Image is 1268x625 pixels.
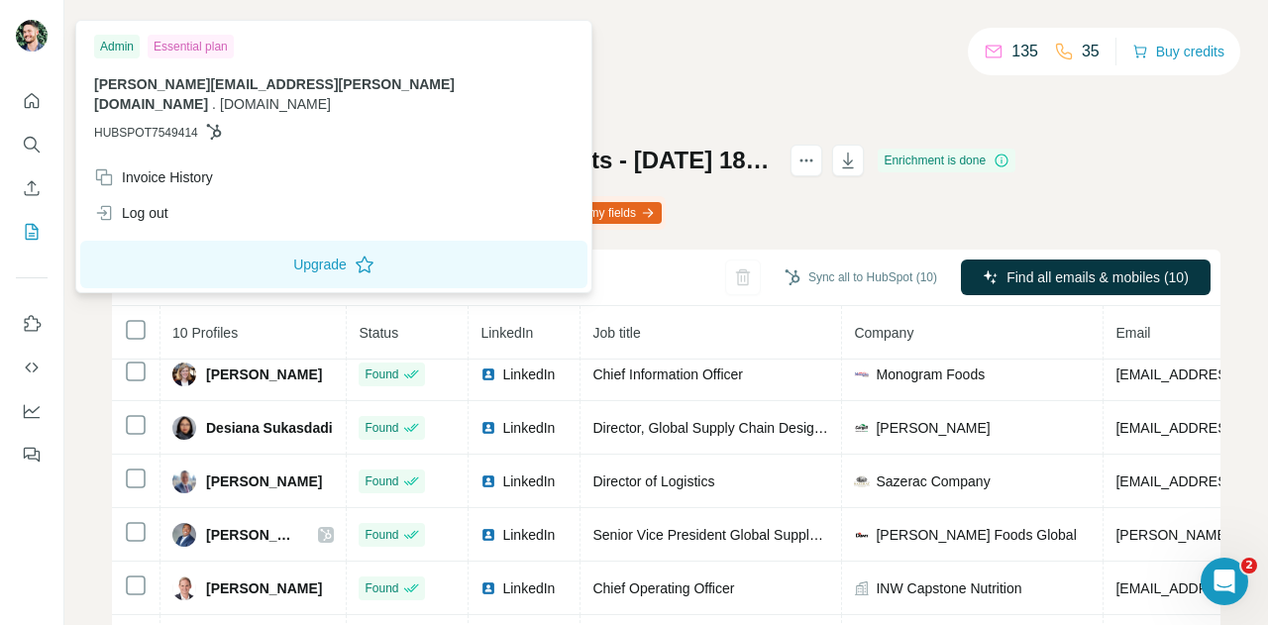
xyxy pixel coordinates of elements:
span: Job title [592,325,640,341]
img: Avatar [172,523,196,547]
span: Chief Information Officer [592,366,742,382]
img: LinkedIn logo [480,527,496,543]
span: Found [365,526,398,544]
span: [PERSON_NAME] [206,471,322,491]
span: Director of Logistics [592,473,714,489]
div: Essential plan [148,35,234,58]
button: Use Surfe on LinkedIn [16,306,48,342]
span: 2 [1241,558,1257,573]
span: Company [854,325,913,341]
span: [PERSON_NAME] [206,365,322,384]
button: actions [791,145,822,176]
div: Invoice History [94,167,213,187]
span: [PERSON_NAME] Foods Global [876,525,1076,545]
span: Status [359,325,398,341]
img: LinkedIn logo [480,473,496,489]
button: Buy credits [1132,38,1224,65]
span: INW Capstone Nutrition [876,578,1021,598]
span: [PERSON_NAME][EMAIL_ADDRESS][PERSON_NAME][DOMAIN_NAME] [94,76,455,112]
span: Sazerac Company [876,471,990,491]
button: Use Surfe API [16,350,48,385]
span: LinkedIn [502,578,555,598]
span: Found [365,579,398,597]
button: Upgrade [80,241,587,288]
span: Find all emails & mobiles (10) [1006,267,1189,287]
span: Desiana Sukasdadi [206,418,333,438]
img: Avatar [172,416,196,440]
span: Found [365,419,398,437]
span: [PERSON_NAME] [206,525,298,545]
p: 135 [1011,40,1038,63]
button: My lists [16,214,48,250]
span: . [212,96,216,112]
button: Search [16,127,48,162]
button: Feedback [16,437,48,472]
span: LinkedIn [480,325,533,341]
span: Found [365,365,398,383]
img: company-logo [854,420,870,436]
div: Enrichment is done [878,149,1015,172]
div: Admin [94,35,140,58]
span: Email [1115,325,1150,341]
img: Avatar [16,20,48,52]
img: LinkedIn logo [480,580,496,596]
img: LinkedIn logo [480,420,496,436]
span: Director, Global Supply Chain Design and Analytics Leader [592,420,954,436]
button: Dashboard [16,393,48,429]
span: LinkedIn [502,525,555,545]
img: Avatar [172,363,196,386]
img: Avatar [172,576,196,600]
span: HUBSPOT7549414 [94,124,198,142]
img: Avatar [172,469,196,493]
button: Sync all to HubSpot (10) [771,262,951,292]
button: Quick start [16,83,48,119]
span: LinkedIn [502,418,555,438]
button: Enrich CSV [16,170,48,206]
button: Find all emails & mobiles (10) [961,260,1211,295]
img: company-logo [854,366,870,382]
span: Senior Vice President Global Supply Chain & Distribution Services [592,527,1000,543]
div: Log out [94,203,168,223]
span: [PERSON_NAME] [206,578,322,598]
span: [DOMAIN_NAME] [220,96,331,112]
span: 10 Profiles [172,325,238,341]
img: company-logo [854,473,870,489]
span: Chief Operating Officer [592,580,734,596]
p: 35 [1082,40,1100,63]
span: LinkedIn [502,365,555,384]
button: Map my fields [557,202,662,224]
iframe: Intercom live chat [1201,558,1248,605]
span: Found [365,472,398,490]
span: LinkedIn [502,471,555,491]
span: Monogram Foods [876,365,985,384]
img: LinkedIn logo [480,366,496,382]
img: company-logo [854,527,870,543]
span: [PERSON_NAME] [876,418,990,438]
